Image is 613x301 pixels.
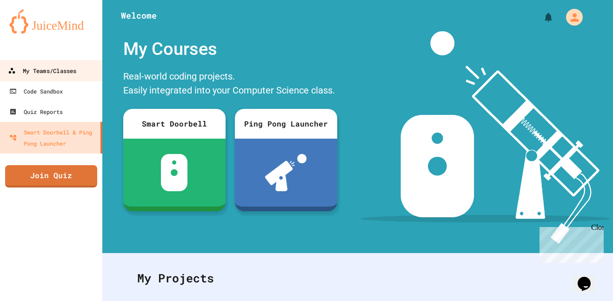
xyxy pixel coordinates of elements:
div: Real-world coding projects. Easily integrated into your Computer Science class. [119,67,342,102]
div: My Teams/Classes [8,65,76,77]
div: My Courses [119,31,342,67]
img: banner-image-my-projects.png [360,31,610,244]
iframe: chat widget [536,223,604,263]
div: Code Sandbox [9,86,63,97]
img: logo-orange.svg [9,9,93,33]
div: Smart Doorbell [123,109,226,139]
img: sdb-white.svg [161,154,187,191]
div: My Account [556,7,585,28]
div: My Notifications [526,9,556,25]
div: My Projects [128,260,587,296]
div: Quiz Reports [9,106,63,117]
div: Smart Doorbell & Ping Pong Launcher [9,127,97,149]
div: Chat with us now!Close [4,4,64,59]
div: Ping Pong Launcher [235,109,337,139]
a: Join Quiz [5,165,97,187]
iframe: chat widget [574,264,604,292]
img: ppl-with-ball.png [265,154,306,191]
